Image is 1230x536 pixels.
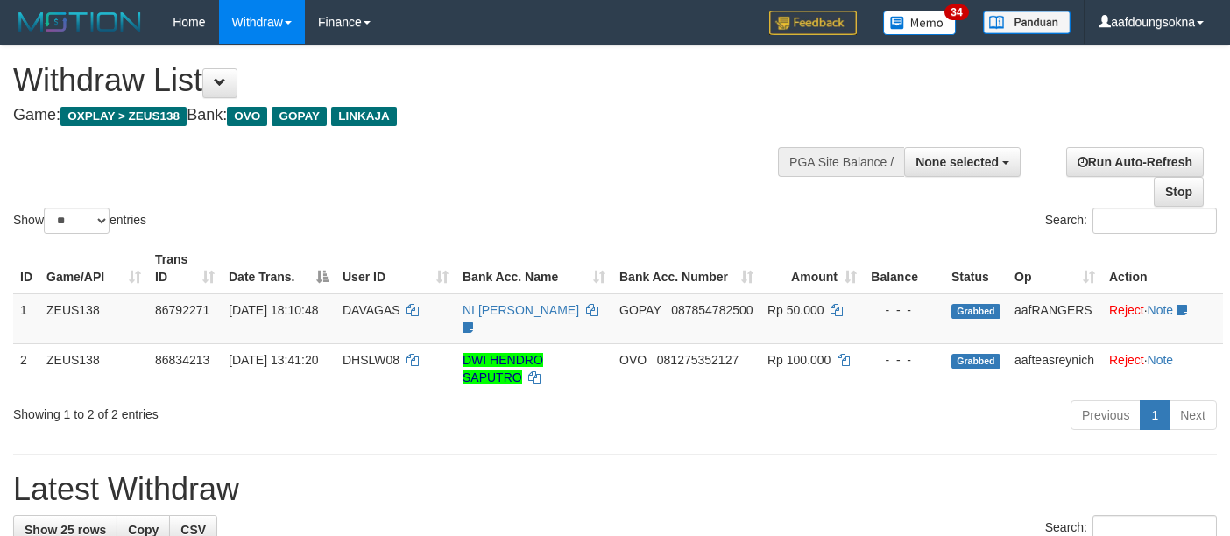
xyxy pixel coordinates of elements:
th: Bank Acc. Name: activate to sort column ascending [456,243,612,293]
span: 86834213 [155,353,209,367]
span: DHSLW08 [343,353,399,367]
th: User ID: activate to sort column ascending [336,243,456,293]
th: Balance [864,243,944,293]
h4: Game: Bank: [13,107,802,124]
span: Rp 100.000 [767,353,831,367]
span: Copy 087854782500 to clipboard [671,303,753,317]
div: PGA Site Balance / [778,147,904,177]
th: Action [1102,243,1223,293]
img: Feedback.jpg [769,11,857,35]
td: ZEUS138 [39,293,148,344]
th: ID [13,243,39,293]
span: 34 [944,4,968,20]
td: 1 [13,293,39,344]
a: Run Auto-Refresh [1066,147,1204,177]
th: Trans ID: activate to sort column ascending [148,243,222,293]
td: ZEUS138 [39,343,148,393]
th: Status [944,243,1007,293]
label: Show entries [13,208,146,234]
span: DAVAGAS [343,303,400,317]
span: Grabbed [951,354,1000,369]
span: OXPLAY > ZEUS138 [60,107,187,126]
a: Stop [1154,177,1204,207]
span: None selected [915,155,999,169]
a: Reject [1109,303,1144,317]
img: panduan.png [983,11,1071,34]
a: Next [1169,400,1217,430]
span: Rp 50.000 [767,303,824,317]
th: Bank Acc. Number: activate to sort column ascending [612,243,760,293]
label: Search: [1045,208,1217,234]
th: Game/API: activate to sort column ascending [39,243,148,293]
td: · [1102,343,1223,393]
select: Showentries [44,208,110,234]
div: Showing 1 to 2 of 2 entries [13,398,499,423]
td: aafRANGERS [1007,293,1102,344]
th: Date Trans.: activate to sort column descending [222,243,336,293]
button: None selected [904,147,1021,177]
td: · [1102,293,1223,344]
span: GOPAY [272,107,327,126]
h1: Latest Withdraw [13,472,1217,507]
a: Note [1148,303,1174,317]
a: DWI HENDRO SAPUTRO [463,353,543,384]
span: OVO [227,107,267,126]
span: OVO [619,353,647,367]
span: Grabbed [951,304,1000,319]
span: [DATE] 13:41:20 [229,353,318,367]
h1: Withdraw List [13,63,802,98]
div: - - - [871,301,937,319]
div: - - - [871,351,937,369]
img: MOTION_logo.png [13,9,146,35]
span: [DATE] 18:10:48 [229,303,318,317]
th: Amount: activate to sort column ascending [760,243,864,293]
td: 2 [13,343,39,393]
span: Copy 081275352127 to clipboard [657,353,739,367]
span: LINKAJA [331,107,397,126]
th: Op: activate to sort column ascending [1007,243,1102,293]
td: aafteasreynich [1007,343,1102,393]
span: GOPAY [619,303,661,317]
a: Note [1148,353,1174,367]
span: 86792271 [155,303,209,317]
a: 1 [1140,400,1170,430]
img: Button%20Memo.svg [883,11,957,35]
input: Search: [1092,208,1217,234]
a: Previous [1071,400,1141,430]
a: Reject [1109,353,1144,367]
a: NI [PERSON_NAME] [463,303,579,317]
